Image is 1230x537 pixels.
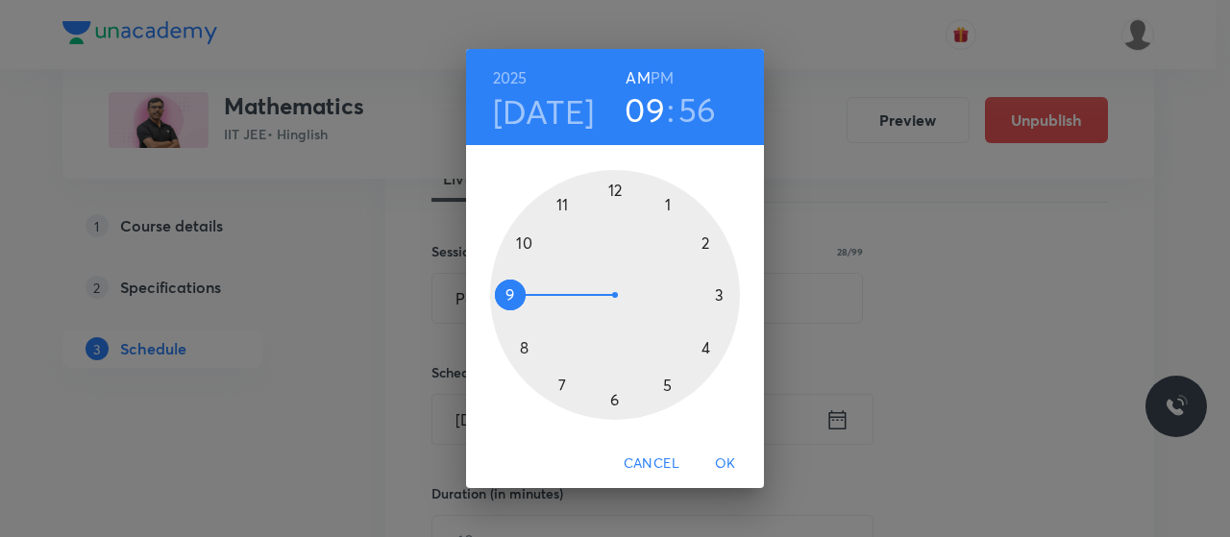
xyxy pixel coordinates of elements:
[626,64,650,91] button: AM
[624,452,679,476] span: Cancel
[493,91,595,132] button: [DATE]
[695,446,756,481] button: OK
[651,64,674,91] button: PM
[625,89,665,130] button: 09
[493,64,528,91] button: 2025
[616,446,687,481] button: Cancel
[667,89,675,130] h3: :
[702,452,749,476] span: OK
[678,89,717,130] button: 56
